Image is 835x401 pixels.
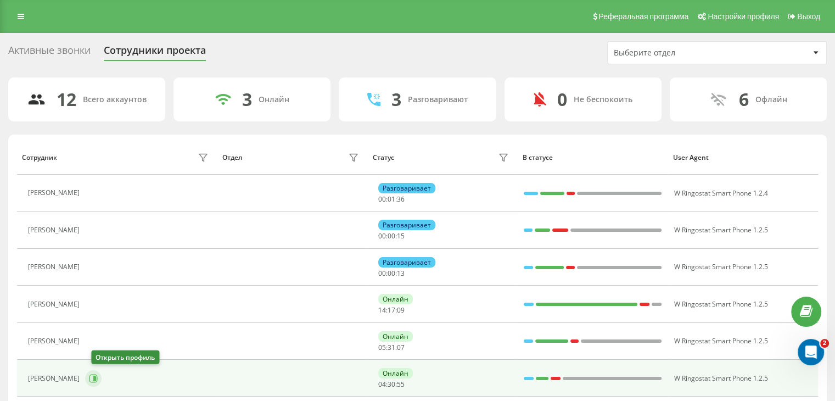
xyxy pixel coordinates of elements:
[57,89,76,110] div: 12
[674,374,767,383] span: W Ringostat Smart Phone 1.2.5
[22,154,57,161] div: Сотрудник
[388,231,395,241] span: 00
[673,154,813,161] div: User Agent
[557,89,567,110] div: 0
[28,263,82,271] div: [PERSON_NAME]
[674,188,767,198] span: W Ringostat Smart Phone 1.2.4
[738,89,748,110] div: 6
[397,194,405,204] span: 36
[28,189,82,197] div: [PERSON_NAME]
[378,269,386,278] span: 00
[104,44,206,62] div: Сотрудники проекта
[388,194,395,204] span: 01
[8,44,91,62] div: Активные звонки
[388,305,395,315] span: 17
[378,270,405,277] div: : :
[674,225,767,235] span: W Ringostat Smart Phone 1.2.5
[523,154,663,161] div: В статусе
[28,300,82,308] div: [PERSON_NAME]
[797,12,820,21] span: Выход
[378,344,405,352] div: : :
[378,294,413,304] div: Онлайн
[378,220,435,230] div: Разговаривает
[391,89,401,110] div: 3
[388,343,395,352] span: 31
[408,95,468,104] div: Разговаривают
[28,375,82,382] div: [PERSON_NAME]
[674,262,767,271] span: W Ringostat Smart Phone 1.2.5
[222,154,242,161] div: Отдел
[598,12,688,21] span: Реферальная программа
[91,350,159,364] div: Открыть профиль
[28,226,82,234] div: [PERSON_NAME]
[388,269,395,278] span: 00
[378,183,435,193] div: Разговаривает
[83,95,147,104] div: Всего аккаунтов
[397,343,405,352] span: 07
[378,305,386,315] span: 14
[378,232,405,240] div: : :
[378,194,386,204] span: 00
[242,89,252,110] div: 3
[397,380,405,389] span: 55
[378,331,413,342] div: Онлайн
[378,231,386,241] span: 00
[820,339,829,348] span: 2
[397,231,405,241] span: 15
[614,48,745,58] div: Выберите отдел
[755,95,787,104] div: Офлайн
[259,95,289,104] div: Онлайн
[397,269,405,278] span: 13
[378,196,405,203] div: : :
[378,343,386,352] span: 05
[397,305,405,315] span: 09
[708,12,779,21] span: Настройки профиля
[378,257,435,268] div: Разговаривает
[388,380,395,389] span: 30
[674,336,767,346] span: W Ringostat Smart Phone 1.2.5
[378,368,413,378] div: Онлайн
[378,380,386,389] span: 04
[574,95,632,104] div: Не беспокоить
[373,154,394,161] div: Статус
[378,381,405,388] div: : :
[798,339,824,365] iframe: Intercom live chat
[674,299,767,309] span: W Ringostat Smart Phone 1.2.5
[28,337,82,345] div: [PERSON_NAME]
[378,307,405,314] div: : :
